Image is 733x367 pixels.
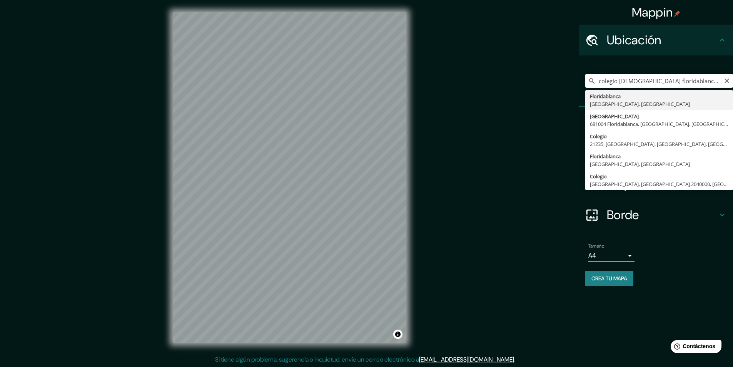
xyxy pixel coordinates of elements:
font: . [514,355,515,364]
button: Activar o desactivar atribución [393,330,402,339]
font: Ubicación [607,32,661,48]
div: Patas [579,107,733,138]
div: Ubicación [579,25,733,55]
a: [EMAIL_ADDRESS][DOMAIN_NAME] [419,355,514,364]
button: Claro [724,77,730,84]
font: [GEOGRAPHIC_DATA], [GEOGRAPHIC_DATA] [590,101,690,107]
font: . [515,355,516,364]
font: Mappin [632,4,673,20]
font: Borde [607,207,639,223]
img: pin-icon.png [674,10,680,17]
font: Floridablanca [590,153,621,160]
font: . [516,355,518,364]
div: Estilo [579,138,733,169]
font: Crea tu mapa [591,275,627,282]
canvas: Mapa [173,12,406,343]
div: Borde [579,199,733,230]
input: Elige tu ciudad o zona [585,74,733,88]
font: Colegio [590,133,607,140]
font: Si tiene algún problema, sugerencia o inquietud, envíe un correo electrónico a [215,355,419,364]
font: Tamaño [588,243,604,249]
font: [GEOGRAPHIC_DATA] [590,113,639,120]
font: A4 [588,251,596,260]
div: A4 [588,250,634,262]
button: Crea tu mapa [585,271,633,286]
font: Floridablanca [590,93,621,100]
div: Disposición [579,169,733,199]
iframe: Lanzador de widgets de ayuda [665,337,725,359]
font: Colegio [590,173,607,180]
font: [GEOGRAPHIC_DATA], [GEOGRAPHIC_DATA] [590,161,690,168]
